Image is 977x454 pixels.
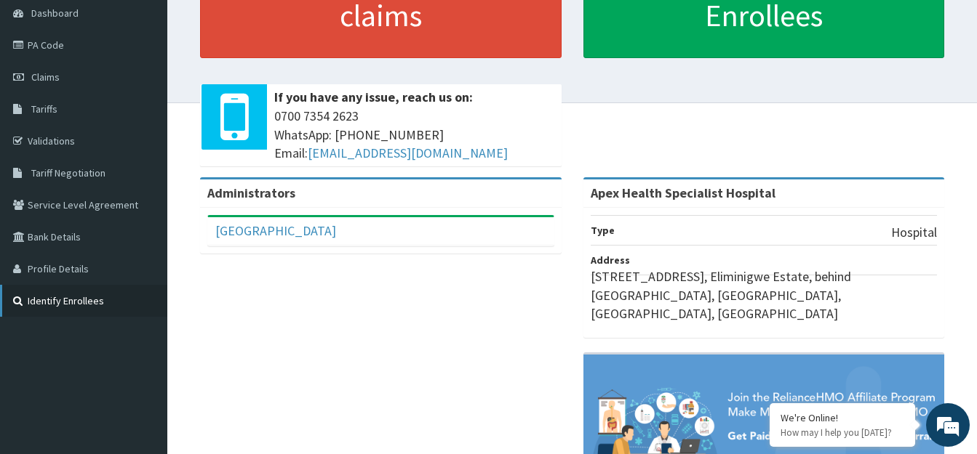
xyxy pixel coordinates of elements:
[76,81,244,100] div: Chat with us now
[31,7,79,20] span: Dashboard
[891,223,937,242] p: Hospital
[274,89,473,105] b: If you have any issue, reach us on:
[591,254,630,267] b: Address
[308,145,508,161] a: [EMAIL_ADDRESS][DOMAIN_NAME]
[207,185,295,201] b: Administrators
[31,102,57,115] span: Tariffs
[591,185,775,201] strong: Apex Health Specialist Hospital
[215,222,336,239] a: [GEOGRAPHIC_DATA]
[84,135,201,282] span: We're online!
[591,267,938,323] p: [STREET_ADDRESS], Eliminigwe Estate, behind [GEOGRAPHIC_DATA], [GEOGRAPHIC_DATA], [GEOGRAPHIC_DAT...
[31,70,60,84] span: Claims
[27,73,59,109] img: d_794563401_company_1708531726252_794563401
[781,411,904,424] div: We're Online!
[591,224,615,237] b: Type
[7,301,277,352] textarea: Type your message and hit 'Enter'
[31,166,105,179] span: Tariff Negotiation
[239,7,274,42] div: Minimize live chat window
[274,107,554,163] span: 0700 7354 2623 WhatsApp: [PHONE_NUMBER] Email:
[781,426,904,439] p: How may I help you today?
